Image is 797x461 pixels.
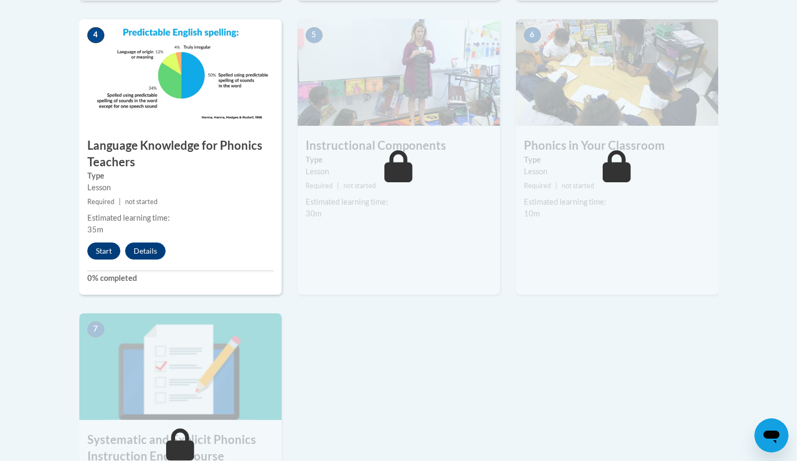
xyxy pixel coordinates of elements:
h3: Instructional Components [298,138,500,154]
iframe: Button to launch messaging window [754,418,788,452]
div: Lesson [524,166,710,177]
span: | [555,182,557,190]
span: 30m [306,209,322,218]
span: 5 [306,27,323,43]
span: Required [306,182,333,190]
span: | [337,182,339,190]
label: 0% completed [87,272,274,284]
div: Lesson [87,182,274,193]
button: Start [87,242,120,260]
span: Required [524,182,551,190]
span: 10m [524,209,540,218]
span: Required [87,198,114,206]
span: 7 [87,321,104,337]
span: not started [343,182,376,190]
div: Estimated learning time: [87,212,274,224]
span: | [119,198,121,206]
label: Type [306,154,492,166]
img: Course Image [79,19,282,126]
button: Details [125,242,166,260]
span: not started [125,198,158,206]
div: Estimated learning time: [524,196,710,208]
span: 6 [524,27,541,43]
img: Course Image [298,19,500,126]
div: Estimated learning time: [306,196,492,208]
img: Course Image [516,19,718,126]
label: Type [87,170,274,182]
div: Lesson [306,166,492,177]
h3: Language Knowledge for Phonics Teachers [79,138,282,171]
img: Course Image [79,313,282,420]
span: 4 [87,27,104,43]
span: 35m [87,225,103,234]
label: Type [524,154,710,166]
span: not started [562,182,594,190]
h3: Phonics in Your Classroom [516,138,718,154]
